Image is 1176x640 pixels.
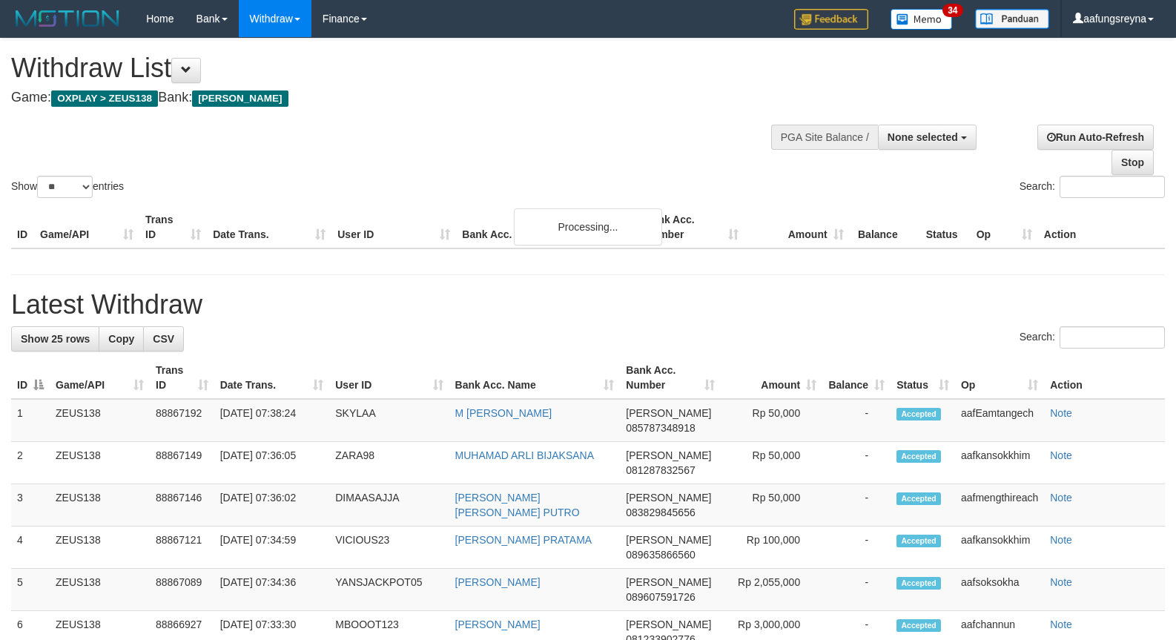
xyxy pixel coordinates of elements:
[794,9,868,30] img: Feedback.jpg
[721,527,822,569] td: Rp 100,000
[11,90,769,105] h4: Game: Bank:
[626,407,711,419] span: [PERSON_NAME]
[626,507,695,518] span: Copy 083829845656 to clipboard
[50,484,150,527] td: ZEUS138
[920,206,971,248] th: Status
[721,484,822,527] td: Rp 50,000
[955,442,1044,484] td: aafkansokkhim
[11,527,50,569] td: 4
[37,176,93,198] select: Showentries
[955,569,1044,611] td: aafsoksokha
[955,527,1044,569] td: aafkansokkhim
[455,407,552,419] a: M [PERSON_NAME]
[896,408,941,420] span: Accepted
[329,399,449,442] td: SKYLAA
[626,549,695,561] span: Copy 089635866560 to clipboard
[1038,206,1165,248] th: Action
[514,208,662,245] div: Processing...
[329,484,449,527] td: DIMAASAJJA
[942,4,962,17] span: 34
[1060,176,1165,198] input: Search:
[139,206,207,248] th: Trans ID
[896,619,941,632] span: Accepted
[329,569,449,611] td: YANSJACKPOT05
[143,326,184,352] a: CSV
[1050,576,1072,588] a: Note
[11,399,50,442] td: 1
[99,326,144,352] a: Copy
[721,357,822,399] th: Amount: activate to sort column ascending
[896,450,941,463] span: Accepted
[1060,326,1165,349] input: Search:
[11,176,124,198] label: Show entries
[626,576,711,588] span: [PERSON_NAME]
[822,357,891,399] th: Balance: activate to sort column ascending
[50,527,150,569] td: ZEUS138
[11,7,124,30] img: MOTION_logo.png
[721,569,822,611] td: Rp 2,055,000
[214,357,330,399] th: Date Trans.: activate to sort column ascending
[1111,150,1154,175] a: Stop
[214,442,330,484] td: [DATE] 07:36:05
[626,618,711,630] span: [PERSON_NAME]
[975,9,1049,29] img: panduan.png
[971,206,1038,248] th: Op
[771,125,878,150] div: PGA Site Balance /
[11,484,50,527] td: 3
[50,569,150,611] td: ZEUS138
[891,357,955,399] th: Status: activate to sort column ascending
[896,535,941,547] span: Accepted
[11,569,50,611] td: 5
[449,357,621,399] th: Bank Acc. Name: activate to sort column ascending
[150,357,214,399] th: Trans ID: activate to sort column ascending
[207,206,331,248] th: Date Trans.
[721,399,822,442] td: Rp 50,000
[108,333,134,345] span: Copy
[620,357,721,399] th: Bank Acc. Number: activate to sort column ascending
[11,357,50,399] th: ID: activate to sort column descending
[1020,326,1165,349] label: Search:
[192,90,288,107] span: [PERSON_NAME]
[626,449,711,461] span: [PERSON_NAME]
[50,399,150,442] td: ZEUS138
[455,576,541,588] a: [PERSON_NAME]
[1037,125,1154,150] a: Run Auto-Refresh
[150,569,214,611] td: 88867089
[456,206,638,248] th: Bank Acc. Name
[214,484,330,527] td: [DATE] 07:36:02
[1050,492,1072,504] a: Note
[329,357,449,399] th: User ID: activate to sort column ascending
[626,422,695,434] span: Copy 085787348918 to clipboard
[1050,449,1072,461] a: Note
[50,357,150,399] th: Game/API: activate to sort column ascending
[850,206,920,248] th: Balance
[150,399,214,442] td: 88867192
[11,290,1165,320] h1: Latest Withdraw
[1044,357,1165,399] th: Action
[153,333,174,345] span: CSV
[150,442,214,484] td: 88867149
[21,333,90,345] span: Show 25 rows
[955,484,1044,527] td: aafmengthireach
[11,326,99,352] a: Show 25 rows
[214,399,330,442] td: [DATE] 07:38:24
[11,206,34,248] th: ID
[150,484,214,527] td: 88867146
[955,357,1044,399] th: Op: activate to sort column ascending
[638,206,744,248] th: Bank Acc. Number
[626,492,711,504] span: [PERSON_NAME]
[1050,407,1072,419] a: Note
[329,527,449,569] td: VICIOUS23
[455,449,595,461] a: MUHAMAD ARLI BIJAKSANA
[721,442,822,484] td: Rp 50,000
[888,131,958,143] span: None selected
[744,206,850,248] th: Amount
[51,90,158,107] span: OXPLAY > ZEUS138
[896,492,941,505] span: Accepted
[822,527,891,569] td: -
[329,442,449,484] td: ZARA98
[626,464,695,476] span: Copy 081287832567 to clipboard
[455,534,592,546] a: [PERSON_NAME] PRATAMA
[891,9,953,30] img: Button%20Memo.svg
[34,206,139,248] th: Game/API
